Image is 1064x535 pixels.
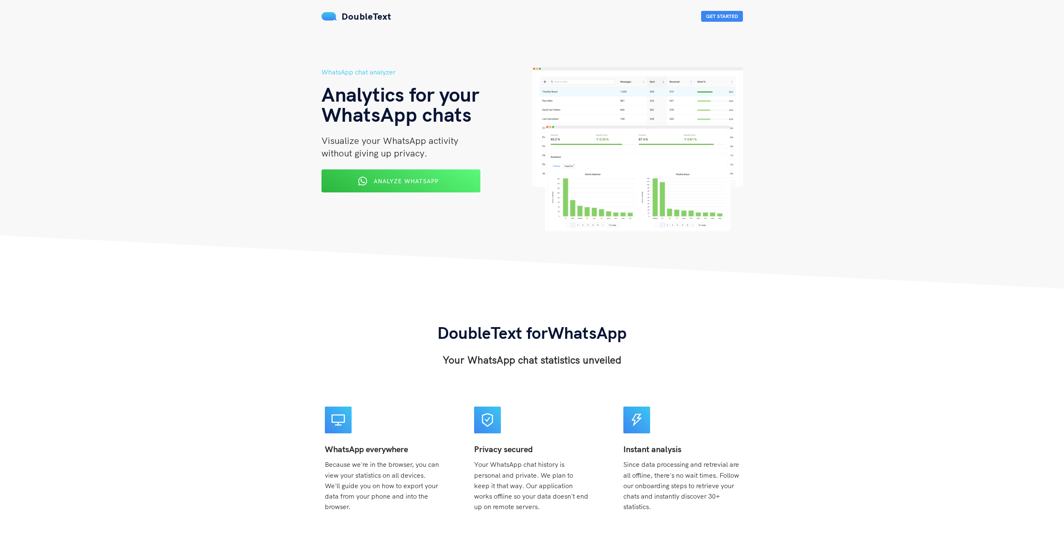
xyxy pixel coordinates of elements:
[321,135,458,146] span: Visualize your WhatsApp activity
[321,147,427,159] span: without giving up privacy.
[325,444,408,454] b: WhatsApp everywhere
[321,67,532,77] h5: WhatsApp chat analyzer
[374,177,439,185] span: Analyze WhatsApp
[532,67,743,231] img: hero
[630,413,643,427] span: thunderbolt
[321,12,337,20] img: mS3x8y1f88AAAAABJRU5ErkJggg==
[481,413,494,427] span: safety-certificate
[701,11,743,22] button: Get Started
[321,102,472,127] span: WhatsApp chats
[332,413,345,427] span: desktop
[325,460,439,511] span: Because we're in the browser, you can view your statistics on all devices. We'll guide you on how...
[474,460,588,511] span: Your WhatsApp chat history is personal and private. We plan to keep it that way. Our application ...
[437,353,627,366] h3: Your WhatsApp chat statistics unveiled
[474,444,533,454] b: Privacy secured
[321,169,480,192] button: Analyze WhatsApp
[437,322,627,343] span: DoubleText for WhatsApp
[342,10,391,22] span: DoubleText
[623,460,739,511] span: Since data processing and retrevial are all offline, there's no wait times. Follow our onboarding...
[321,10,391,22] a: DoubleText
[623,444,681,454] b: Instant analysis
[321,82,479,107] span: Analytics for your
[321,180,480,188] a: Analyze WhatsApp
